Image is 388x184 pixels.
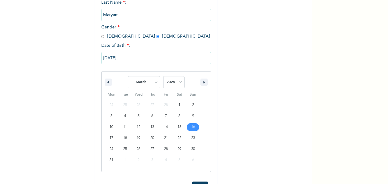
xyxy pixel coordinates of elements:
[105,122,118,133] button: 10
[110,133,113,144] span: 17
[123,144,127,155] span: 25
[159,122,173,133] button: 14
[173,111,186,122] button: 8
[137,122,140,133] span: 12
[159,144,173,155] button: 28
[110,111,112,122] span: 3
[178,100,180,111] span: 1
[186,111,200,122] button: 9
[132,122,145,133] button: 12
[138,111,139,122] span: 5
[159,90,173,100] span: Fri
[173,144,186,155] button: 29
[118,122,132,133] button: 11
[110,122,113,133] span: 10
[101,9,211,21] input: Enter your last name
[110,155,113,166] span: 31
[132,133,145,144] button: 19
[137,133,140,144] span: 19
[173,122,186,133] button: 15
[178,144,181,155] span: 29
[132,144,145,155] button: 26
[150,144,154,155] span: 27
[118,111,132,122] button: 4
[192,100,194,111] span: 2
[118,133,132,144] button: 18
[105,90,118,100] span: Mon
[118,144,132,155] button: 25
[173,100,186,111] button: 1
[186,144,200,155] button: 30
[132,90,145,100] span: Wed
[101,25,210,39] span: Gender : [DEMOGRAPHIC_DATA] [DEMOGRAPHIC_DATA]
[191,144,195,155] span: 30
[191,122,195,133] span: 16
[186,90,200,100] span: Sun
[105,133,118,144] button: 17
[192,111,194,122] span: 9
[165,111,167,122] span: 7
[101,52,211,64] input: DD-MM-YYYY
[178,122,181,133] span: 15
[145,133,159,144] button: 20
[118,90,132,100] span: Tue
[145,144,159,155] button: 27
[178,133,181,144] span: 22
[145,111,159,122] button: 6
[150,133,154,144] span: 20
[173,90,186,100] span: Sat
[191,133,195,144] span: 23
[186,122,200,133] button: 16
[159,111,173,122] button: 7
[105,155,118,166] button: 31
[105,111,118,122] button: 3
[164,144,168,155] span: 28
[164,122,168,133] span: 14
[164,133,168,144] span: 21
[186,133,200,144] button: 23
[173,133,186,144] button: 22
[105,144,118,155] button: 24
[150,122,154,133] span: 13
[124,111,126,122] span: 4
[145,122,159,133] button: 13
[101,42,130,49] span: Date of Birth :
[151,111,153,122] span: 6
[123,122,127,133] span: 11
[159,133,173,144] button: 21
[123,133,127,144] span: 18
[137,144,140,155] span: 26
[178,111,180,122] span: 8
[186,100,200,111] button: 2
[132,111,145,122] button: 5
[110,144,113,155] span: 24
[145,90,159,100] span: Thu
[101,0,211,17] span: Last Name :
